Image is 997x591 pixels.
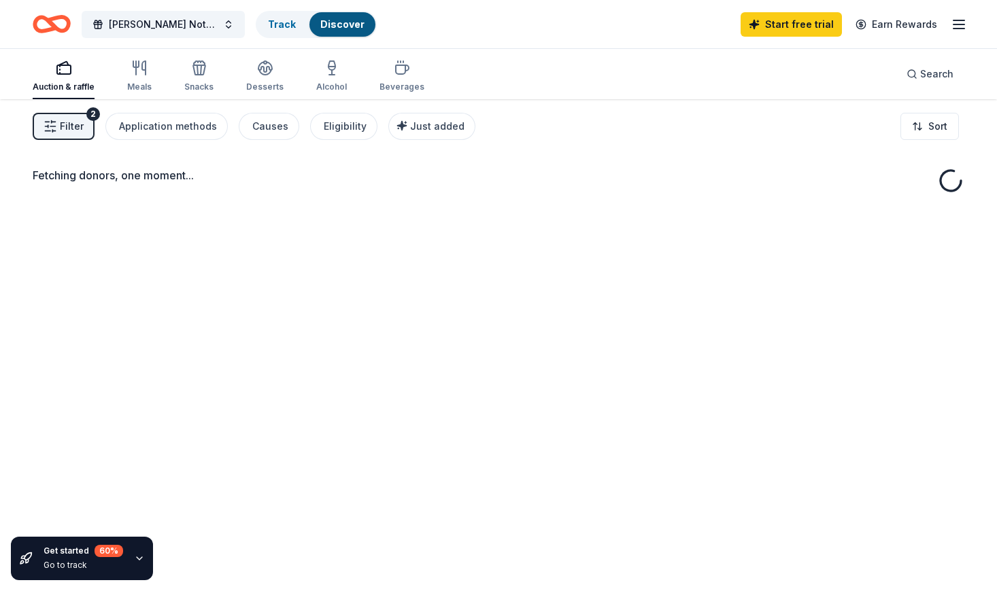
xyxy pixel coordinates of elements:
button: Just added [388,113,475,140]
a: Earn Rewards [847,12,945,37]
span: Just added [410,120,464,132]
button: Alcohol [316,54,347,99]
div: Causes [252,118,288,135]
button: Causes [239,113,299,140]
span: Filter [60,118,84,135]
button: [PERSON_NAME] Not-So-Silent-Auction [82,11,245,38]
button: Beverages [379,54,424,99]
div: 2 [86,107,100,121]
div: Beverages [379,82,424,92]
a: Discover [320,18,365,30]
div: Alcohol [316,82,347,92]
button: Search [896,60,964,88]
div: Get started [44,545,123,557]
button: Snacks [184,54,214,99]
span: Search [920,66,953,82]
div: Snacks [184,82,214,92]
div: Eligibility [324,118,367,135]
button: Eligibility [310,113,377,140]
div: Fetching donors, one moment... [33,167,964,183]
a: Start free trial [741,12,842,37]
button: Sort [900,113,959,140]
button: TrackDiscover [256,11,377,38]
div: Auction & raffle [33,82,95,92]
div: Application methods [119,118,217,135]
span: Sort [928,118,947,135]
button: Application methods [105,113,228,140]
div: 60 % [95,545,123,557]
button: Filter2 [33,113,95,140]
button: Desserts [246,54,284,99]
a: Track [268,18,296,30]
div: Meals [127,82,152,92]
div: Desserts [246,82,284,92]
div: Go to track [44,560,123,571]
button: Meals [127,54,152,99]
button: Auction & raffle [33,54,95,99]
a: Home [33,8,71,40]
span: [PERSON_NAME] Not-So-Silent-Auction [109,16,218,33]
